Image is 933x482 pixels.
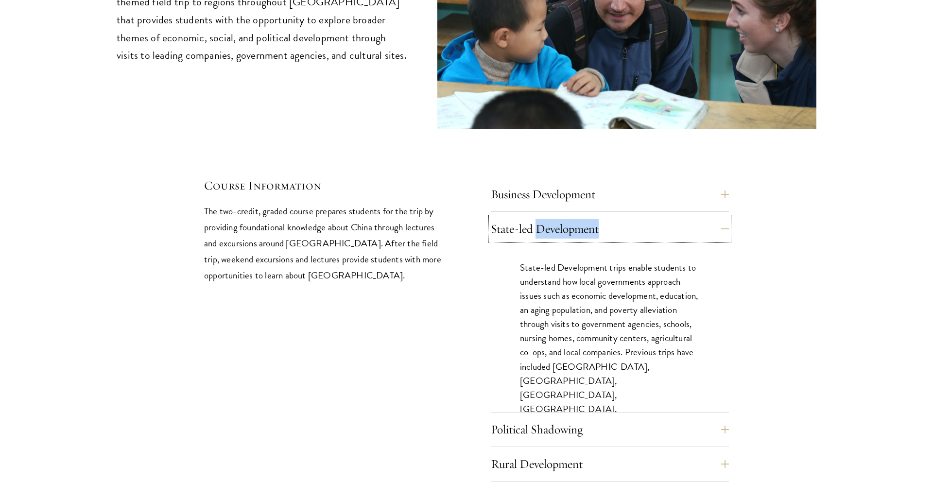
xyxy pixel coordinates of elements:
[204,177,442,194] h5: Course Information
[520,260,700,444] p: State-led Development trips enable students to understand how local governments approach issues s...
[491,452,729,476] button: Rural Development
[491,183,729,206] button: Business Development
[491,217,729,241] button: State-led Development
[204,203,442,283] p: The two-credit, graded course prepares students for the trip by providing foundational knowledge ...
[491,418,729,441] button: Political Shadowing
